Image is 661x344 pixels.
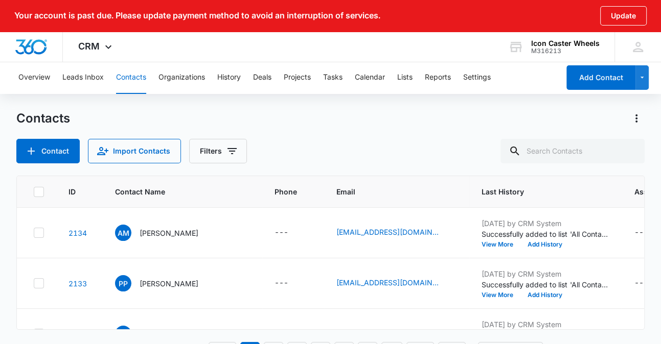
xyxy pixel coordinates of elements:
[482,319,609,330] p: [DATE] by CRM System
[634,227,648,239] div: ---
[14,11,380,20] p: Your account is past due. Please update payment method to avoid an interruption of services.
[275,328,288,340] div: ---
[69,229,87,237] a: Navigate to contact details page for Allen Morris
[566,65,635,90] button: Add Contact
[217,61,241,94] button: History
[88,139,181,163] button: Import Contacts
[628,110,645,127] button: Actions
[482,218,609,229] p: [DATE] by CRM System
[69,186,76,197] span: ID
[482,241,520,248] button: View More
[140,329,216,339] p: Emorycot EmorycotYQ
[18,61,50,94] button: Overview
[500,139,645,163] input: Search Contacts
[16,111,70,126] h1: Contacts
[336,186,442,197] span: Email
[115,326,234,342] div: Contact Name - Emorycot EmorycotYQ - Select to Edit Field
[634,328,648,340] div: ---
[115,186,235,197] span: Contact Name
[115,326,131,342] span: EE
[115,275,131,291] span: PP
[336,328,457,340] div: Email - victorpitcyi@gmail.com - Select to Edit Field
[425,61,451,94] button: Reports
[275,277,288,289] div: ---
[482,279,609,290] p: Successfully added to list 'All Contacts'.
[115,225,131,241] span: AM
[275,277,307,289] div: Phone - - Select to Edit Field
[336,277,439,288] a: [EMAIL_ADDRESS][DOMAIN_NAME]
[482,292,520,298] button: View More
[397,61,413,94] button: Lists
[115,275,217,291] div: Contact Name - Petrel PetrelTN - Select to Edit Field
[116,61,146,94] button: Contacts
[284,61,311,94] button: Projects
[482,268,609,279] p: [DATE] by CRM System
[482,186,595,197] span: Last History
[520,292,569,298] button: Add History
[140,278,198,289] p: [PERSON_NAME]
[158,61,205,94] button: Organizations
[531,39,600,47] div: account name
[336,328,439,338] a: [EMAIL_ADDRESS][DOMAIN_NAME]
[115,225,217,241] div: Contact Name - Allen Morris - Select to Edit Field
[275,328,307,340] div: Phone - - Select to Edit Field
[275,186,297,197] span: Phone
[531,47,600,55] div: account id
[275,227,307,239] div: Phone - - Select to Edit Field
[355,61,385,94] button: Calendar
[69,279,87,288] a: Navigate to contact details page for Petrel PetrelTN
[336,227,439,237] a: [EMAIL_ADDRESS][DOMAIN_NAME]
[275,227,288,239] div: ---
[253,61,271,94] button: Deals
[16,139,80,163] button: Add Contact
[323,61,343,94] button: Tasks
[463,61,491,94] button: Settings
[189,139,247,163] button: Filters
[336,277,457,289] div: Email - pe.trt.ata.rs.k.yh.o.m.e.wo.r.k.19.8.72205@gmail.com - Select to Edit Field
[520,241,569,248] button: Add History
[140,228,198,238] p: [PERSON_NAME]
[63,32,130,62] div: CRM
[336,227,457,239] div: Email - thekishangroupinc@gmail.com - Select to Edit Field
[482,229,609,239] p: Successfully added to list 'All Contacts'.
[62,61,104,94] button: Leads Inbox
[634,277,648,289] div: ---
[78,41,100,52] span: CRM
[600,6,647,26] button: Update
